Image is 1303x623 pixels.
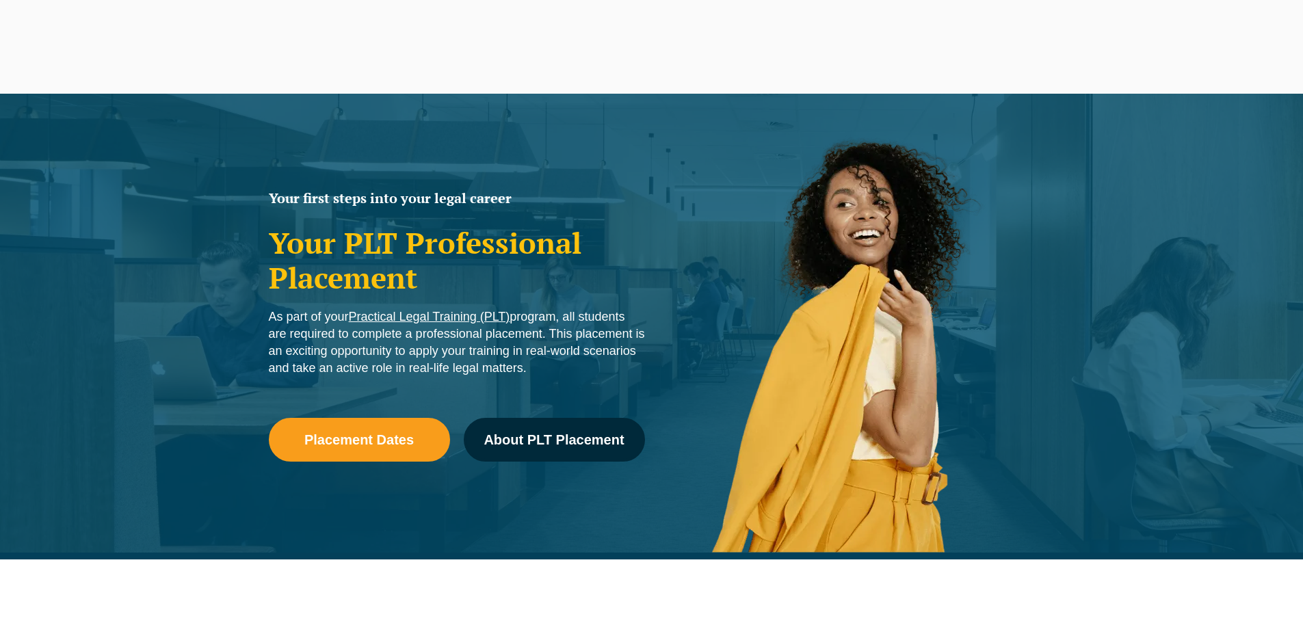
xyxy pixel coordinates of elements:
[269,418,450,462] a: Placement Dates
[464,418,645,462] a: About PLT Placement
[484,433,624,447] span: About PLT Placement
[269,191,645,205] h2: Your first steps into your legal career
[349,310,510,323] a: Practical Legal Training (PLT)
[304,433,414,447] span: Placement Dates
[269,310,645,375] span: As part of your program, all students are required to complete a professional placement. This pla...
[269,226,645,295] h1: Your PLT Professional Placement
